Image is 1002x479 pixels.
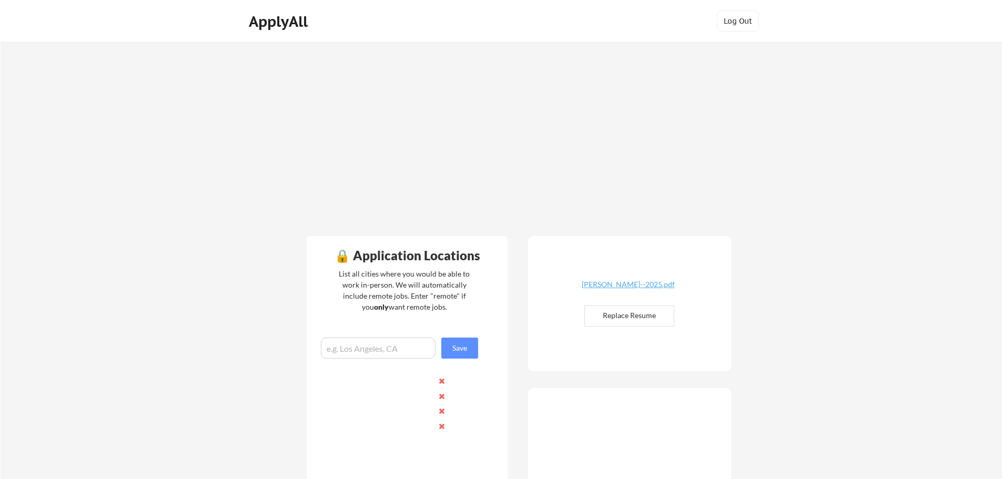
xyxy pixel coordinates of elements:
[441,338,478,359] button: Save
[249,13,311,30] div: ApplyAll
[565,281,691,288] div: [PERSON_NAME]--2025.pdf
[374,302,389,311] strong: only
[321,338,436,359] input: e.g. Los Angeles, CA
[309,249,505,262] div: 🔒 Application Locations
[717,11,759,32] button: Log Out
[565,281,691,297] a: [PERSON_NAME]--2025.pdf
[332,268,477,312] div: List all cities where you would be able to work in-person. We will automatically include remote j...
